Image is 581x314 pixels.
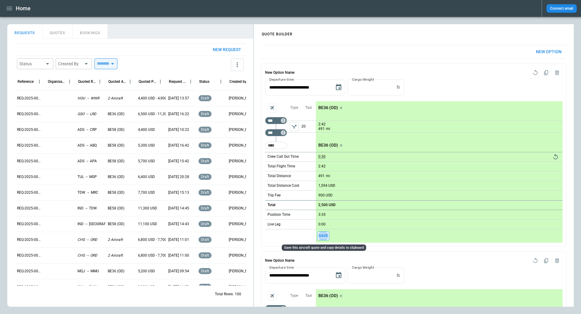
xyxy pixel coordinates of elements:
[138,269,155,274] p: 5,200 USD
[58,61,82,67] div: Created By
[200,159,210,163] span: draft
[138,190,155,195] p: 7,700 USD
[229,174,254,180] p: [PERSON_NAME]
[397,85,400,90] p: lb
[138,112,177,117] p: 6,500 USD - 11,300 USD
[268,291,277,300] span: Aircraft selection
[326,173,330,179] p: mi
[318,193,333,198] p: 900 USD
[77,222,124,227] p: IND → [GEOGRAPHIC_DATA]
[318,183,335,188] p: 1,594 USD
[108,127,124,132] p: BE58 (OD)
[138,143,155,148] p: 5,300 USD
[77,237,97,242] p: CHS → ORD
[290,122,299,131] span: Type of sector
[168,237,189,242] p: [DATE] 11:01
[77,253,97,258] p: CHS → ORD
[268,173,291,179] p: Total Distance
[108,269,124,274] p: BE36 (OD)
[531,45,566,58] button: New Option
[17,112,42,117] p: REQ-2025-000251
[290,105,298,110] p: Type
[229,253,254,258] p: [PERSON_NAME]
[290,293,298,298] p: Type
[229,143,254,148] p: [PERSON_NAME]
[77,96,99,101] p: HOU → WWR
[305,293,312,298] p: Taxi
[200,238,210,242] span: draft
[217,78,225,86] button: Status column menu
[48,79,66,84] div: Organisation
[552,255,563,266] span: Delete quote option
[316,101,563,243] div: scrollable content
[17,143,42,148] p: REQ-2025-000249
[168,96,189,101] p: [DATE] 13:57
[168,127,189,132] p: [DATE] 10:22
[77,159,97,164] p: ADS → APA
[318,164,326,169] p: 2:42
[551,152,560,161] button: Reset
[78,79,96,84] div: Quoted Route
[318,212,326,217] p: 3:35
[77,190,98,195] p: TDW → MRC
[229,79,247,84] div: Created by
[108,79,126,84] div: Quoted Aircraft
[73,24,108,39] button: BOOKINGS
[7,24,42,39] button: REQUESTS
[66,78,74,86] button: Organisation column menu
[17,206,42,211] p: REQ-2025-000245
[268,212,290,217] p: Position Time
[317,231,329,240] button: Save
[18,79,34,84] div: Reference
[108,96,123,101] p: 2 Aircraft
[265,129,287,136] div: Too short
[96,78,104,86] button: Quoted Route column menu
[17,190,42,195] p: REQ-2025-000246
[552,67,563,78] span: Delete quote option
[318,174,325,178] p: 491
[229,112,254,117] p: [PERSON_NAME]
[317,231,329,240] span: Save this aircraft quote and copy details to clipboard
[268,193,281,198] p: Trip Fee
[318,143,338,148] p: BE36 (OD)
[108,222,124,227] p: BE58 (OD)
[19,61,44,67] div: Status
[138,237,175,242] p: 6,800 USD - 7,700 USD
[17,269,42,274] p: REQ-2025-000241
[318,126,325,131] p: 491
[265,305,287,312] div: Not found
[108,190,124,195] p: BE58 (OD)
[326,126,330,131] p: mi
[268,103,277,112] span: Aircraft selection
[268,203,275,207] h6: Total
[265,67,294,78] h6: New Option Name
[108,206,124,211] p: BE58 (OD)
[108,253,123,258] p: 2 Aircraft
[530,67,541,78] span: Reset quote option
[168,159,189,164] p: [DATE] 15:42
[229,159,254,164] p: [PERSON_NAME]
[108,159,124,164] p: BE58 (OD)
[541,255,552,266] span: Duplicate quote option
[200,175,210,179] span: draft
[301,121,316,132] p: 20
[138,253,175,258] p: 6,800 USD - 7,700 USD
[208,44,246,56] button: New request
[17,253,42,258] p: REQ-2025-000242
[17,96,42,101] p: REQ-2025-000252
[200,96,210,100] span: draft
[77,206,97,211] p: IND → TDW
[200,112,210,116] span: draft
[254,26,300,39] h4: QUOTE BUILDER
[229,127,254,132] p: [PERSON_NAME]
[17,222,42,227] p: REQ-2025-000244
[352,77,374,82] label: Cargo Weight
[200,253,210,257] span: draft
[126,78,134,86] button: Quoted Aircraft column menu
[138,127,155,132] p: 4,400 USD
[17,174,42,180] p: REQ-2025-000247
[169,79,187,84] div: Request Created At (UTC-05:00)
[168,269,189,274] p: [DATE] 09:54
[138,222,157,227] p: 11,100 USD
[290,122,299,131] button: left aligned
